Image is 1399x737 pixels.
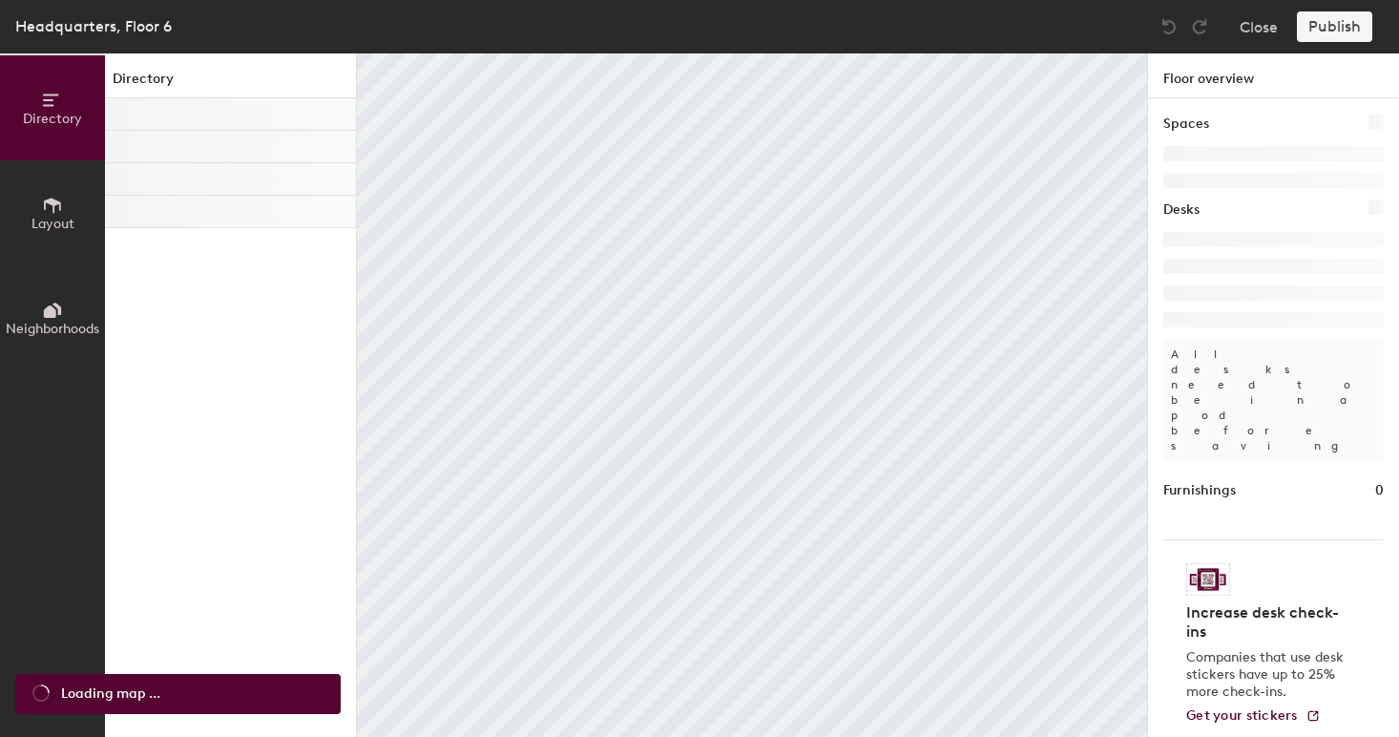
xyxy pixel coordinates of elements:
[1148,53,1399,98] h1: Floor overview
[1190,17,1209,36] img: Redo
[1159,17,1179,36] img: Undo
[1186,563,1230,596] img: Sticker logo
[31,216,74,232] span: Layout
[61,684,160,705] span: Loading map ...
[1186,708,1321,725] a: Get your stickers
[1240,11,1278,42] button: Close
[6,321,99,337] span: Neighborhoods
[1163,480,1236,501] h1: Furnishings
[1375,480,1384,501] h1: 0
[1186,603,1349,642] h4: Increase desk check-ins
[357,53,1147,737] canvas: Map
[1163,200,1200,221] h1: Desks
[105,69,356,98] h1: Directory
[15,14,172,38] div: Headquarters, Floor 6
[1163,114,1209,135] h1: Spaces
[23,111,82,127] span: Directory
[1186,649,1349,701] p: Companies that use desk stickers have up to 25% more check-ins.
[1163,339,1384,461] p: All desks need to be in a pod before saving
[1186,707,1298,724] span: Get your stickers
